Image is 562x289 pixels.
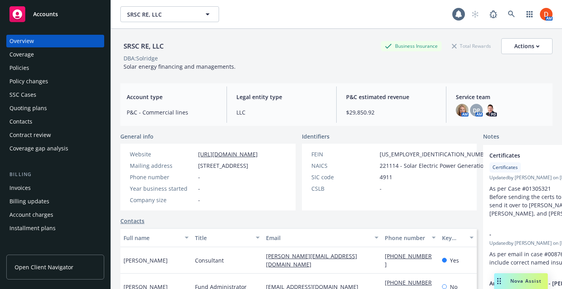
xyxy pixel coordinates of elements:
[198,161,248,170] span: [STREET_ADDRESS]
[380,173,392,181] span: 4911
[195,234,251,242] div: Title
[9,75,48,88] div: Policy changes
[9,182,31,194] div: Invoices
[450,256,459,265] span: Yes
[346,93,436,101] span: P&C estimated revenue
[442,234,465,242] div: Key contact
[198,173,200,181] span: -
[198,150,258,158] a: [URL][DOMAIN_NAME]
[6,62,104,74] a: Policies
[9,35,34,47] div: Overview
[501,38,553,54] button: Actions
[124,234,180,242] div: Full name
[236,108,327,116] span: LLC
[9,88,36,101] div: SSC Cases
[198,184,200,193] span: -
[6,88,104,101] a: SSC Cases
[130,196,195,204] div: Company size
[266,252,357,268] a: [PERSON_NAME][EMAIL_ADDRESS][DOMAIN_NAME]
[130,161,195,170] div: Mailing address
[9,142,68,155] div: Coverage gap analysis
[15,263,73,271] span: Open Client Navigator
[302,132,330,141] span: Identifiers
[380,184,382,193] span: -
[9,208,53,221] div: Account charges
[311,173,377,181] div: SIC code
[6,48,104,61] a: Coverage
[380,161,487,170] span: 221114 - Solar Electric Power Generation
[9,48,34,61] div: Coverage
[127,10,195,19] span: SRSC RE, LLC
[6,222,104,235] a: Installment plans
[522,6,538,22] a: Switch app
[311,184,377,193] div: CSLB
[120,228,192,247] button: Full name
[6,3,104,25] a: Accounts
[380,150,493,158] span: [US_EMPLOYER_IDENTIFICATION_NUMBER]
[6,171,104,178] div: Billing
[195,256,224,265] span: Consultant
[6,35,104,47] a: Overview
[120,217,144,225] a: Contacts
[6,115,104,128] a: Contacts
[473,106,480,114] span: DP
[311,161,377,170] div: NAICS
[9,222,56,235] div: Installment plans
[130,173,195,181] div: Phone number
[493,164,518,171] span: Certificates
[6,208,104,221] a: Account charges
[514,39,540,54] div: Actions
[6,102,104,114] a: Quoting plans
[124,54,158,62] div: DBA: Solridge
[236,93,327,101] span: Legal entity type
[494,273,548,289] button: Nova Assist
[483,132,499,142] span: Notes
[448,41,495,51] div: Total Rewards
[494,273,504,289] div: Drag to move
[127,93,217,101] span: Account type
[381,41,442,51] div: Business Insurance
[540,8,553,21] img: photo
[263,228,382,247] button: Email
[346,108,436,116] span: $29,850.92
[120,6,219,22] button: SRSC RE, LLC
[266,234,370,242] div: Email
[120,41,167,51] div: SRSC RE, LLC
[9,115,32,128] div: Contacts
[6,75,104,88] a: Policy changes
[9,129,51,141] div: Contract review
[120,132,154,141] span: General info
[385,252,432,268] a: [PHONE_NUMBER]
[484,104,497,116] img: photo
[6,195,104,208] a: Billing updates
[130,184,195,193] div: Year business started
[9,102,47,114] div: Quoting plans
[198,196,200,204] span: -
[6,182,104,194] a: Invoices
[130,150,195,158] div: Website
[9,62,29,74] div: Policies
[385,234,427,242] div: Phone number
[9,195,49,208] div: Billing updates
[6,142,104,155] a: Coverage gap analysis
[124,256,168,265] span: [PERSON_NAME]
[467,6,483,22] a: Start snowing
[456,93,546,101] span: Service team
[6,129,104,141] a: Contract review
[192,228,263,247] button: Title
[504,6,519,22] a: Search
[127,108,217,116] span: P&C - Commercial lines
[311,150,377,158] div: FEIN
[382,228,438,247] button: Phone number
[33,11,58,17] span: Accounts
[510,278,541,284] span: Nova Assist
[439,228,477,247] button: Key contact
[456,104,468,116] img: photo
[485,6,501,22] a: Report a Bug
[124,63,236,70] span: Solar energy financing and managements.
